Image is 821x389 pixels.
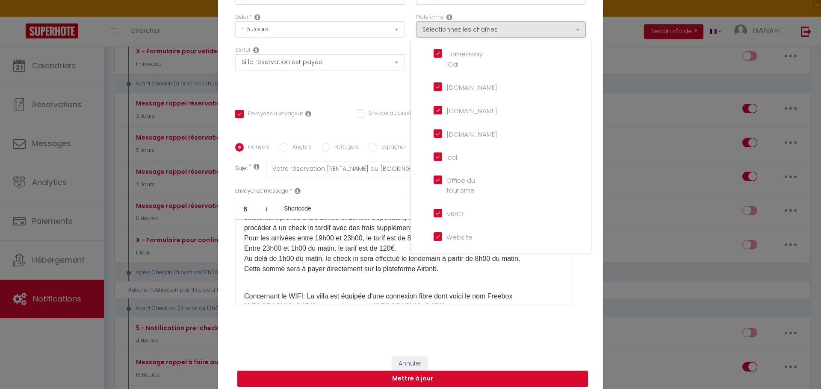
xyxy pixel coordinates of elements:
[244,143,270,152] label: Français
[392,357,428,371] button: Annuler
[416,13,444,21] label: Plateforme
[235,164,248,173] label: Sujet
[235,198,256,219] a: Bold
[295,187,301,194] i: Message
[235,46,251,54] label: Statut
[277,198,318,219] a: Shortcode
[256,198,277,219] a: Italic
[254,14,260,20] i: Action Time
[288,143,312,152] label: Anglais
[377,143,406,152] label: Espagnol
[235,187,288,195] label: Envoyer ce message
[7,3,32,29] button: Ouvrir le widget de chat LiveChat
[330,143,359,152] label: Portugais
[237,371,588,387] button: Mettre à jour
[442,175,479,196] label: Office du tourisme
[305,110,311,117] i: Envoyer au voyageur
[244,202,564,274] p: Pour rappel également, une personne est dédiée pour votre accueil et votre arrivée. l'heure d'arr...
[244,281,564,312] p: Concernant le WIFI: La villa est équipée d'une connexion fibre dont voici le nom Freebox [GEOGRAP...
[254,163,260,170] i: Subject
[416,21,586,38] button: Sélectionnez les chaînes
[253,47,259,53] i: Booking status
[442,49,483,69] label: Homeaway iCal
[446,14,452,20] i: Action Channel
[235,13,248,21] label: Délai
